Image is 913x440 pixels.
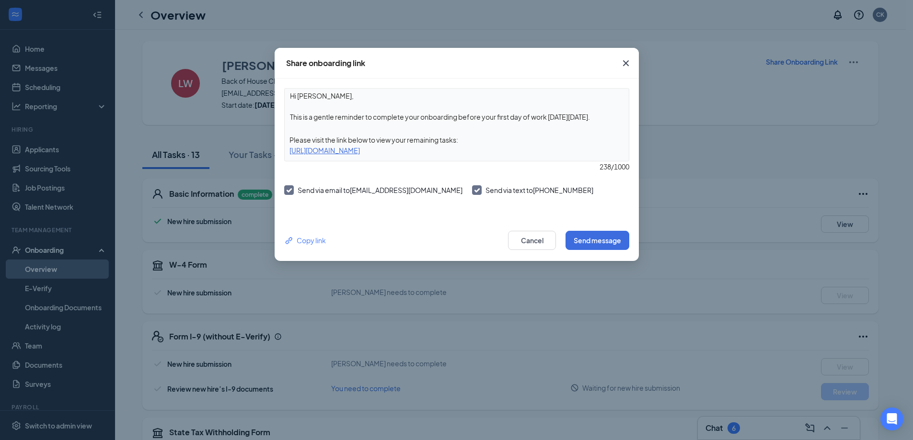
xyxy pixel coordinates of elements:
div: Copy link [284,235,326,246]
button: Link Copy link [284,235,326,246]
svg: Checkmark [285,186,293,194]
span: Send via email to [EMAIL_ADDRESS][DOMAIN_NAME] [298,186,462,194]
button: Send message [566,231,629,250]
button: Close [613,48,639,79]
svg: Checkmark [473,186,481,194]
div: Open Intercom Messenger [880,407,903,430]
svg: Link [284,236,294,246]
span: Send via text to [PHONE_NUMBER] [485,186,593,194]
button: Cancel [508,231,556,250]
div: Please visit the link below to view your remaining tasks: [285,135,629,145]
div: 238 / 1000 [284,161,629,172]
div: Share onboarding link [286,58,365,68]
svg: Cross [620,57,632,69]
div: [URL][DOMAIN_NAME] [285,145,629,156]
textarea: Hi [PERSON_NAME], This is a gentle reminder to complete your onboarding before your first day of ... [285,89,629,124]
